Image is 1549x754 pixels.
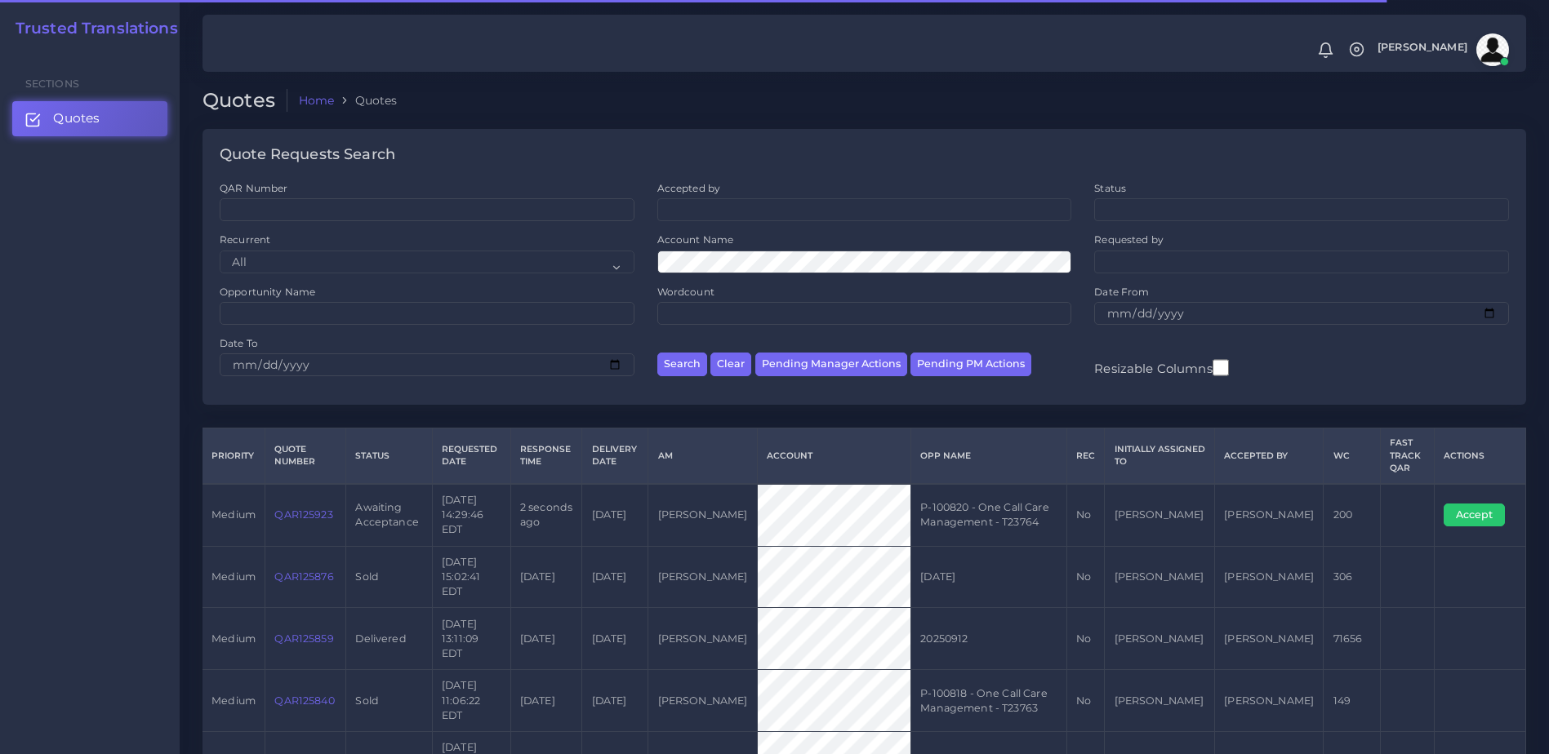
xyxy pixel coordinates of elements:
span: Sections [25,78,79,90]
th: Actions [1434,428,1525,484]
label: QAR Number [220,181,287,195]
th: Fast Track QAR [1380,428,1434,484]
th: Delivery Date [582,428,648,484]
td: [DATE] [582,546,648,608]
a: Trusted Translations [4,20,178,38]
td: Sold [346,670,433,732]
td: [PERSON_NAME] [1105,670,1215,732]
h2: Quotes [203,89,287,113]
span: medium [211,508,256,521]
td: P-100820 - One Call Care Management - T23764 [911,484,1067,546]
td: 20250912 [911,608,1067,670]
td: [DATE] 14:29:46 EDT [432,484,510,546]
td: [PERSON_NAME] [648,546,757,608]
th: Opp Name [911,428,1067,484]
td: Awaiting Acceptance [346,484,433,546]
li: Quotes [334,92,397,109]
label: Date From [1094,285,1149,299]
a: QAR125859 [274,632,333,645]
td: [DATE] 11:06:22 EDT [432,670,510,732]
span: medium [211,570,256,583]
td: No [1067,670,1105,732]
th: Priority [203,428,265,484]
span: Quotes [53,109,100,127]
td: No [1067,546,1105,608]
a: QAR125923 [274,508,332,521]
button: Search [657,353,707,376]
td: 200 [1324,484,1380,546]
td: [PERSON_NAME] [1215,608,1324,670]
img: avatar [1476,33,1509,66]
label: Requested by [1094,233,1164,246]
th: WC [1324,428,1380,484]
td: [DATE] 15:02:41 EDT [432,546,510,608]
td: [PERSON_NAME] [1215,670,1324,732]
a: [PERSON_NAME]avatar [1369,33,1515,66]
td: [DATE] [911,546,1067,608]
td: [PERSON_NAME] [648,608,757,670]
label: Status [1094,181,1126,195]
label: Recurrent [220,233,270,246]
a: Home [299,92,335,109]
label: Wordcount [657,285,714,299]
span: medium [211,694,256,707]
th: Requested Date [432,428,510,484]
td: Sold [346,546,433,608]
td: Delivered [346,608,433,670]
th: Account [757,428,911,484]
td: [DATE] [510,670,582,732]
td: [DATE] 13:11:09 EDT [432,608,510,670]
th: Quote Number [265,428,346,484]
td: [PERSON_NAME] [1105,608,1215,670]
button: Pending Manager Actions [755,353,907,376]
label: Accepted by [657,181,721,195]
input: Resizable Columns [1213,357,1229,378]
button: Pending PM Actions [910,353,1031,376]
td: [DATE] [582,608,648,670]
label: Resizable Columns [1094,357,1228,378]
a: QAR125840 [274,694,334,707]
h4: Quote Requests Search [220,146,395,164]
td: [PERSON_NAME] [1215,546,1324,608]
td: [PERSON_NAME] [648,484,757,546]
td: [DATE] [582,484,648,546]
label: Opportunity Name [220,285,315,299]
td: No [1067,608,1105,670]
td: No [1067,484,1105,546]
th: Initially Assigned to [1105,428,1215,484]
td: [DATE] [582,670,648,732]
th: REC [1067,428,1105,484]
td: 71656 [1324,608,1380,670]
td: [PERSON_NAME] [648,670,757,732]
button: Clear [710,353,751,376]
th: Status [346,428,433,484]
button: Accept [1444,503,1505,526]
th: Accepted by [1215,428,1324,484]
td: 149 [1324,670,1380,732]
a: Accept [1444,508,1516,520]
span: [PERSON_NAME] [1378,42,1467,53]
td: [PERSON_NAME] [1105,484,1215,546]
td: [PERSON_NAME] [1215,484,1324,546]
label: Account Name [657,233,734,246]
span: medium [211,632,256,645]
a: Quotes [12,101,167,135]
td: P-100818 - One Call Care Management - T23763 [911,670,1067,732]
label: Date To [220,336,258,350]
th: Response Time [510,428,582,484]
td: [DATE] [510,546,582,608]
td: 2 seconds ago [510,484,582,546]
th: AM [648,428,757,484]
td: [PERSON_NAME] [1105,546,1215,608]
td: [DATE] [510,608,582,670]
td: 306 [1324,546,1380,608]
a: QAR125876 [274,570,333,583]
